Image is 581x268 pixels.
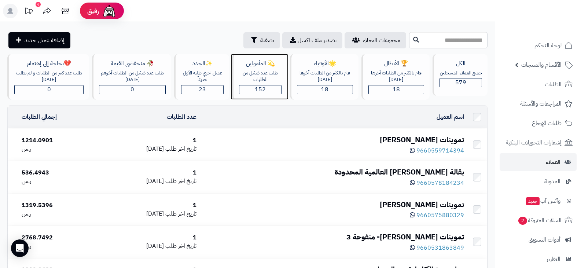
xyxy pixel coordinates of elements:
span: السلات المتروكة [518,215,562,225]
span: 23 [199,85,206,94]
a: 🏆 الأبطالقام بالكثير من الطلبات آخرها [DATE]18 [360,54,431,100]
span: وآتس آب [525,196,560,206]
span: المدونة [544,176,560,187]
a: إضافة عميل جديد [8,32,70,48]
div: طلب عدد كبير من الطلبات و لم يطلب [DATE] [14,70,84,83]
a: 9660559714394 [410,146,464,155]
img: logo-2.png [531,18,574,34]
span: 18 [321,85,328,94]
div: 💫 المأمولين [239,59,282,68]
a: 9660531863849 [410,243,464,252]
span: جديد [526,197,540,205]
div: ر.س [22,210,92,218]
span: 0 [47,85,51,94]
a: أدوات التسويق [500,231,577,249]
span: 579 [455,78,466,87]
a: طلبات الإرجاع [500,114,577,132]
div: عميل اجري طلبه الأول حديثاّ [181,70,224,83]
a: وآتس آبجديد [500,192,577,210]
span: تاريخ اخر طلب [165,177,196,186]
div: قام بالكثير من الطلبات آخرها [DATE] [297,70,353,83]
div: 1 [98,169,196,177]
span: تاريخ اخر طلب [165,144,196,153]
a: 9660575880329 [410,211,464,220]
div: [DATE] [98,145,196,153]
div: 1 [98,136,196,145]
span: تاريخ اخر طلب [165,242,196,250]
span: أدوات التسويق [529,235,560,245]
span: تاريخ اخر طلب [165,209,196,218]
div: الكل [440,59,482,68]
span: إضافة عميل جديد [25,36,65,45]
a: مجموعات العملاء [345,32,406,48]
a: تصدير ملف اكسل [282,32,342,48]
a: السلات المتروكة2 [500,212,577,229]
a: إجمالي الطلبات [22,113,57,121]
span: التقارير [547,254,560,264]
div: 1 [98,234,196,242]
div: قام بالكثير من الطلبات آخرها [DATE] [368,70,424,83]
a: الكلجميع العملاء المسجلين579 [431,54,489,100]
span: 9660578184234 [416,179,464,187]
span: الأقسام والمنتجات [521,60,562,70]
div: [DATE] [98,242,196,250]
span: العملاء [546,157,560,167]
div: طلب عدد ضئيل من الطلبات [239,70,282,83]
a: اسم العميل [437,113,464,121]
div: تموينات [PERSON_NAME] [202,135,464,145]
div: جميع العملاء المسجلين [440,70,482,77]
span: مجموعات العملاء [363,36,400,45]
span: 18 [393,85,400,94]
span: 9660531863849 [416,243,464,252]
div: Open Intercom Messenger [11,239,29,257]
div: 1319.5396 [22,201,92,210]
div: تموينات [PERSON_NAME]- منفوحة 3 [202,232,464,242]
div: 🥀 منخفضي القيمة [99,59,166,68]
span: المراجعات والأسئلة [520,99,562,109]
div: طلب عدد ضئيل من الطلبات آخرهم [DATE] [99,70,166,83]
div: [DATE] [98,177,196,186]
span: 2 [518,217,527,225]
img: ai-face.png [102,4,117,18]
div: 🏆 الأبطال [368,59,424,68]
div: تموينات [PERSON_NAME] [202,199,464,210]
span: الطلبات [545,79,562,89]
span: تصفية [260,36,274,45]
div: بقالة [PERSON_NAME] العالمية المحدودة [202,167,464,177]
a: المدونة [500,173,577,190]
div: ر.س [22,177,92,186]
div: 6 [36,2,41,7]
a: تحديثات المنصة [19,4,38,20]
div: 💔بحاجة إلى إهتمام [14,59,84,68]
div: ر.س [22,145,92,153]
span: 152 [255,85,266,94]
a: 🌟الأوفياءقام بالكثير من الطلبات آخرها [DATE]18 [288,54,360,100]
div: 1 [98,201,196,210]
a: المراجعات والأسئلة [500,95,577,113]
span: 9660559714394 [416,146,464,155]
span: 9660575880329 [416,211,464,220]
div: ر.س [22,242,92,250]
a: الطلبات [500,76,577,93]
div: ✨الجدد [181,59,224,68]
a: عدد الطلبات [167,113,196,121]
span: لوحة التحكم [534,40,562,51]
span: 0 [130,85,134,94]
span: إشعارات التحويلات البنكية [506,137,562,148]
button: تصفية [243,32,280,48]
a: 9660578184234 [410,179,464,187]
a: 💔بحاجة إلى إهتمامطلب عدد كبير من الطلبات و لم يطلب [DATE]0 [6,54,91,100]
a: 🥀 منخفضي القيمةطلب عدد ضئيل من الطلبات آخرهم [DATE]0 [91,54,173,100]
span: تصدير ملف اكسل [298,36,337,45]
div: 🌟الأوفياء [297,59,353,68]
a: إشعارات التحويلات البنكية [500,134,577,151]
a: لوحة التحكم [500,37,577,54]
div: 1214.0901 [22,136,92,145]
div: 2768.7492 [22,234,92,242]
div: [DATE] [98,210,196,218]
a: العملاء [500,153,577,171]
a: التقارير [500,250,577,268]
a: 💫 المأمولينطلب عدد ضئيل من الطلبات152 [231,54,288,100]
span: طلبات الإرجاع [532,118,562,128]
a: ✨الجددعميل اجري طلبه الأول حديثاّ23 [173,54,231,100]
